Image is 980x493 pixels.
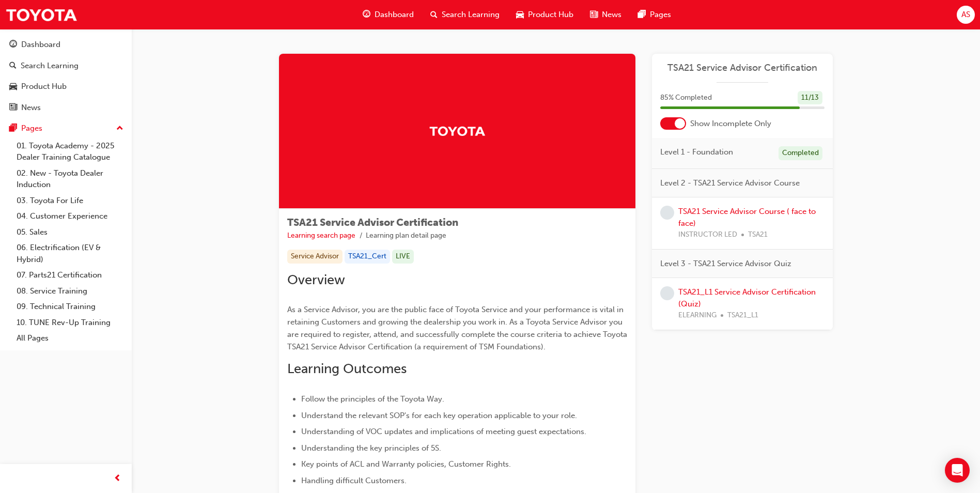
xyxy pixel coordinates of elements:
span: guage-icon [363,8,370,21]
span: Learning Outcomes [287,361,407,377]
a: All Pages [12,330,128,346]
div: Pages [21,122,42,134]
button: AS [957,6,975,24]
span: Show Incomplete Only [690,118,771,130]
img: Trak [429,122,486,140]
li: Learning plan detail page [366,230,446,242]
span: Understanding of VOC updates and implications of meeting guest expectations. [301,427,586,436]
div: TSA21_Cert [345,250,390,264]
a: TSA21 Service Advisor Course ( face to face) [678,207,816,228]
span: Overview [287,272,345,288]
span: news-icon [9,103,17,113]
button: Pages [4,119,128,138]
span: news-icon [590,8,598,21]
a: Dashboard [4,35,128,54]
a: 06. Electrification (EV & Hybrid) [12,240,128,267]
span: learningRecordVerb_NONE-icon [660,206,674,220]
div: Dashboard [21,39,60,51]
span: up-icon [116,122,123,135]
div: Service Advisor [287,250,343,264]
span: Level 2 - TSA21 Service Advisor Course [660,177,800,189]
span: car-icon [9,82,17,91]
a: Learning search page [287,231,355,240]
a: news-iconNews [582,4,630,25]
div: Search Learning [21,60,79,72]
span: pages-icon [638,8,646,21]
span: As a Service Advisor, you are the public face of Toyota Service and your performance is vital in ... [287,305,629,351]
span: Dashboard [375,9,414,21]
span: AS [961,9,970,21]
a: TSA21 Service Advisor Certification [660,62,825,74]
span: Level 3 - TSA21 Service Advisor Quiz [660,258,791,270]
div: Completed [779,146,822,160]
span: Understand the relevant SOP's for each key operation applicable to your role. [301,411,577,420]
a: car-iconProduct Hub [508,4,582,25]
a: 05. Sales [12,224,128,240]
a: 03. Toyota For Life [12,193,128,209]
a: 10. TUNE Rev-Up Training [12,315,128,331]
div: 11 / 13 [798,91,822,105]
span: News [602,9,621,21]
span: Key points of ACL and Warranty policies, Customer Rights. [301,459,511,469]
div: Open Intercom Messenger [945,458,970,483]
a: 07. Parts21 Certification [12,267,128,283]
span: Search Learning [442,9,500,21]
span: search-icon [430,8,438,21]
span: search-icon [9,61,17,71]
span: learningRecordVerb_NONE-icon [660,286,674,300]
div: Product Hub [21,81,67,93]
span: Pages [650,9,671,21]
a: 09. Technical Training [12,299,128,315]
span: Understanding the key principles of 5S. [301,443,441,453]
a: Product Hub [4,77,128,96]
span: car-icon [516,8,524,21]
a: 08. Service Training [12,283,128,299]
a: 04. Customer Experience [12,208,128,224]
span: TSA21 [748,229,768,241]
img: Trak [5,3,77,26]
span: Handling difficult Customers. [301,476,407,485]
span: pages-icon [9,124,17,133]
span: TSA21_L1 [727,310,758,321]
a: guage-iconDashboard [354,4,422,25]
a: TSA21_L1 Service Advisor Certification (Quiz) [678,287,816,309]
span: prev-icon [114,472,121,485]
a: search-iconSearch Learning [422,4,508,25]
a: Search Learning [4,56,128,75]
span: guage-icon [9,40,17,50]
button: DashboardSearch LearningProduct HubNews [4,33,128,119]
a: 02. New - Toyota Dealer Induction [12,165,128,193]
a: News [4,98,128,117]
a: 01. Toyota Academy - 2025 Dealer Training Catalogue [12,138,128,165]
div: News [21,102,41,114]
span: ELEARNING [678,310,717,321]
span: TSA21 Service Advisor Certification [287,217,458,228]
span: Follow the principles of the Toyota Way. [301,394,444,404]
span: 85 % Completed [660,92,712,104]
span: Product Hub [528,9,573,21]
a: pages-iconPages [630,4,679,25]
span: INSTRUCTOR LED [678,229,737,241]
span: Level 1 - Foundation [660,146,733,158]
div: LIVE [392,250,414,264]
